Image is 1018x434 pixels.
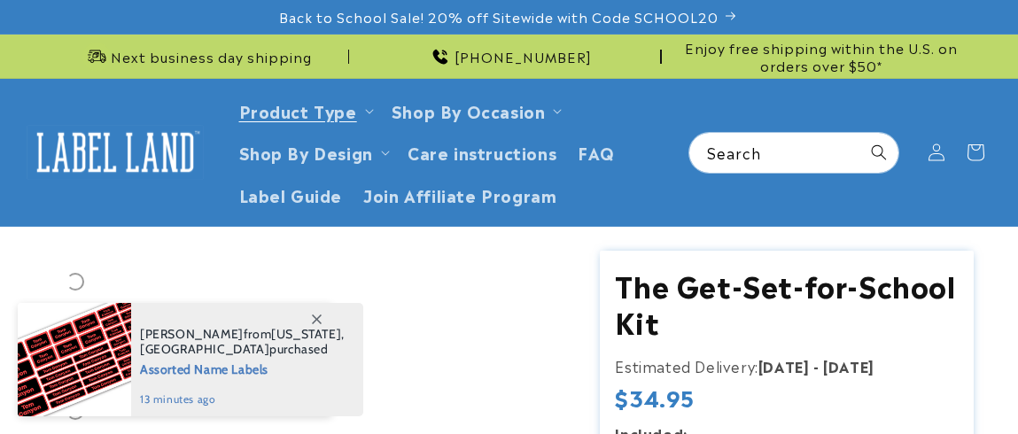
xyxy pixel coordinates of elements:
[615,353,958,379] p: Estimated Delivery:
[140,327,345,357] span: from , purchased
[140,341,269,357] span: [GEOGRAPHIC_DATA]
[229,174,354,215] a: Label Guide
[44,251,106,313] div: Go to slide 3
[44,35,349,78] div: Announcement
[353,174,567,215] a: Join Affiliate Program
[615,384,695,411] span: $34.95
[813,355,820,376] strong: -
[578,142,615,162] span: FAQ
[27,125,204,180] img: Label Land
[229,131,397,173] summary: Shop By Design
[239,98,357,122] a: Product Type
[669,39,974,74] span: Enjoy free shipping within the U.S. on orders over $50*
[567,131,626,173] a: FAQ
[859,133,898,172] button: Search
[239,140,373,164] a: Shop By Design
[363,184,556,205] span: Join Affiliate Program
[823,355,874,376] strong: [DATE]
[381,89,570,131] summary: Shop By Occasion
[397,131,567,173] a: Care instructions
[408,142,556,162] span: Care instructions
[758,355,810,376] strong: [DATE]
[455,48,592,66] span: [PHONE_NUMBER]
[356,35,661,78] div: Announcement
[140,391,345,407] span: 13 minutes ago
[279,8,719,26] span: Back to School Sale! 20% off Sitewide with Code SCHOOL20
[111,48,312,66] span: Next business day shipping
[669,35,974,78] div: Announcement
[20,118,211,186] a: Label Land
[271,326,341,342] span: [US_STATE]
[615,267,958,340] h1: The Get-Set-for-School Kit
[229,89,381,131] summary: Product Type
[239,184,343,205] span: Label Guide
[140,357,345,379] span: Assorted Name Labels
[392,100,546,120] span: Shop By Occasion
[140,326,244,342] span: [PERSON_NAME]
